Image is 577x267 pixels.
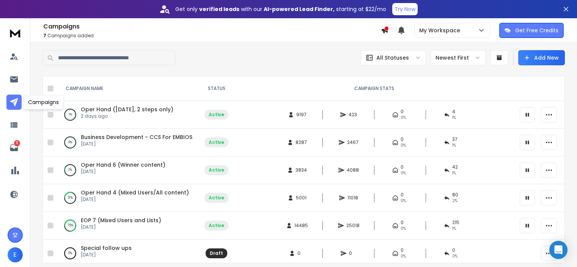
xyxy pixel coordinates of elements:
[209,223,224,229] div: Active
[452,142,456,149] span: 1 %
[81,141,192,147] p: [DATE]
[452,253,458,259] span: 0%
[401,226,406,232] span: 0%
[57,129,200,156] td: 0%Business Development - CCS For EMBIOS[DATE]
[81,106,173,113] a: Oper Hand ([DATE], 2 steps only)
[296,167,307,173] span: 3834
[264,5,335,13] strong: AI-powered Lead Finder,
[401,192,404,198] span: 0
[43,33,381,39] p: Campaigns added
[452,247,455,253] span: 0
[401,115,406,121] span: 0%
[401,253,406,259] span: 0%
[209,167,224,173] div: Active
[175,5,386,13] p: Get only with our starting at $22/mo
[209,139,224,145] div: Active
[452,220,459,226] span: 215
[401,170,406,176] span: 0%
[81,224,161,230] p: [DATE]
[392,3,418,15] button: Try Now
[8,247,23,262] button: E
[346,223,360,229] span: 25018
[349,250,357,256] span: 0
[401,136,404,142] span: 0
[199,5,239,13] strong: verified leads
[452,198,458,204] span: 2 %
[57,76,200,101] th: CAMPAIGN NAME
[349,112,357,118] span: 423
[69,111,72,118] p: 1 %
[8,26,23,40] img: logo
[81,216,161,224] a: EOP 7 (Mixed Users and Lists)
[401,220,404,226] span: 0
[347,167,359,173] span: 4088
[209,195,224,201] div: Active
[43,32,46,39] span: 7
[452,170,456,176] span: 1 %
[452,109,455,115] span: 4
[401,109,404,115] span: 0
[452,136,458,142] span: 37
[81,196,189,202] p: [DATE]
[401,247,404,253] span: 0
[14,140,20,146] p: 5
[68,139,72,146] p: 0 %
[68,250,72,257] p: 0 %
[43,22,381,31] h1: Campaigns
[419,27,463,34] p: My Workspace
[452,164,458,170] span: 42
[401,142,406,149] span: 0%
[347,195,358,201] span: 11018
[57,212,200,240] td: 75%EOP 7 (Mixed Users and Lists)[DATE]
[294,223,308,229] span: 14485
[57,101,200,129] td: 1%Oper Hand ([DATE], 2 steps only)2 days ago
[515,27,558,34] p: Get Free Credits
[452,226,456,232] span: 1 %
[431,50,486,65] button: Newest First
[68,222,73,229] p: 75 %
[395,5,415,13] p: Try Now
[68,194,73,202] p: 31 %
[452,192,458,198] span: 80
[81,133,192,141] a: Business Development - CCS For EMBIOS
[296,195,307,201] span: 5001
[296,139,307,145] span: 8287
[452,115,456,121] span: 1 %
[233,76,515,101] th: CAMPAIGN STATS
[518,50,565,65] button: Add New
[81,169,165,175] p: [DATE]
[81,161,165,169] a: Oper Hand 6 (Winner content)
[200,76,233,101] th: STATUS
[6,140,22,155] a: 5
[81,189,189,196] a: Oper Hand 4 (Mixed Users/All content)
[376,54,409,62] p: All Statuses
[57,156,200,184] td: 7%Oper Hand 6 (Winner content)[DATE]
[81,244,132,252] a: Special follow ups
[499,23,564,38] button: Get Free Credits
[297,250,305,256] span: 0
[401,164,404,170] span: 0
[68,166,72,174] p: 7 %
[81,252,132,258] p: [DATE]
[549,241,568,259] div: Open Intercom Messenger
[210,250,223,256] div: Draft
[347,139,358,145] span: 2467
[23,95,64,109] div: Campaigns
[57,184,200,212] td: 31%Oper Hand 4 (Mixed Users/All content)[DATE]
[296,112,307,118] span: 9197
[209,112,224,118] div: Active
[81,113,173,119] p: 2 days ago
[401,198,406,204] span: 0%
